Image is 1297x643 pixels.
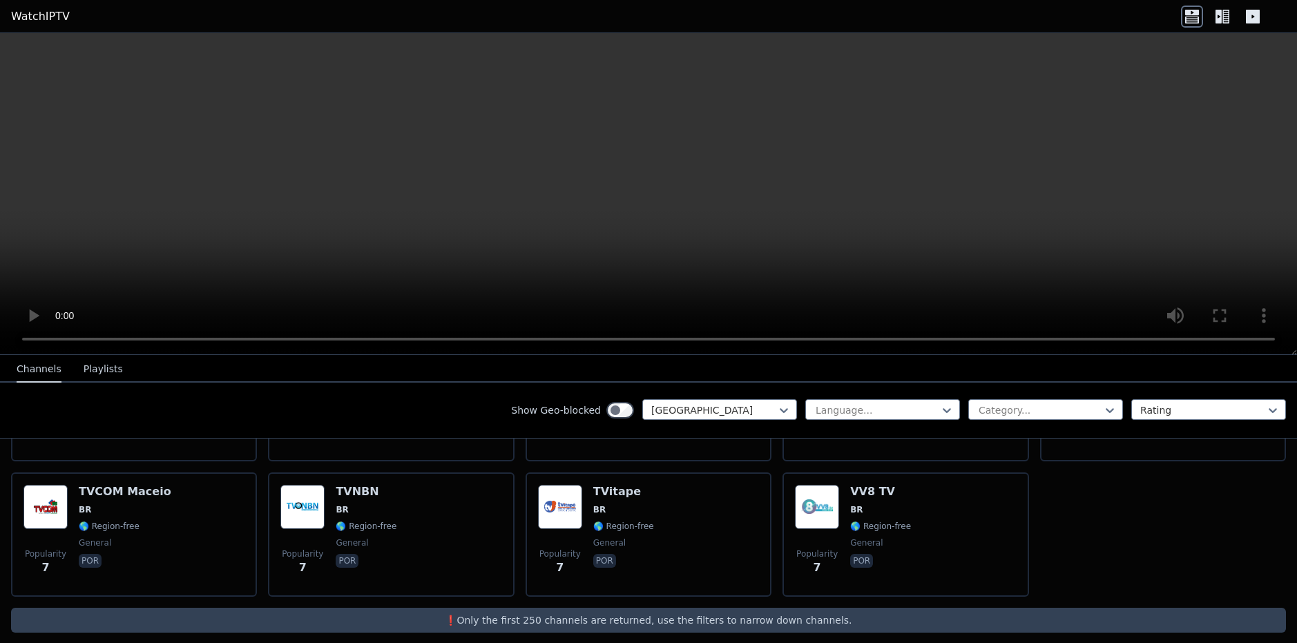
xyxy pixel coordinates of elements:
[336,554,358,568] p: por
[336,485,396,499] h6: TVNBN
[593,485,654,499] h6: TVitape
[79,521,140,532] span: 🌎 Region-free
[850,537,883,548] span: general
[538,485,582,529] img: TVitape
[593,521,654,532] span: 🌎 Region-free
[336,521,396,532] span: 🌎 Region-free
[11,8,70,25] a: WatchIPTV
[23,485,68,529] img: TVCOM Maceio
[336,504,348,515] span: BR
[41,559,49,576] span: 7
[79,504,91,515] span: BR
[850,554,873,568] p: por
[796,548,838,559] span: Popularity
[795,485,839,529] img: VV8 TV
[593,504,606,515] span: BR
[336,537,368,548] span: general
[84,356,123,383] button: Playlists
[593,554,616,568] p: por
[17,356,61,383] button: Channels
[593,537,626,548] span: general
[280,485,325,529] img: TVNBN
[511,403,601,417] label: Show Geo-blocked
[79,485,171,499] h6: TVCOM Maceio
[25,548,66,559] span: Popularity
[539,548,581,559] span: Popularity
[556,559,564,576] span: 7
[814,559,821,576] span: 7
[282,548,323,559] span: Popularity
[17,613,1280,627] p: ❗️Only the first 250 channels are returned, use the filters to narrow down channels.
[299,559,307,576] span: 7
[79,537,111,548] span: general
[79,554,102,568] p: por
[850,521,911,532] span: 🌎 Region-free
[850,504,863,515] span: BR
[850,485,911,499] h6: VV8 TV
